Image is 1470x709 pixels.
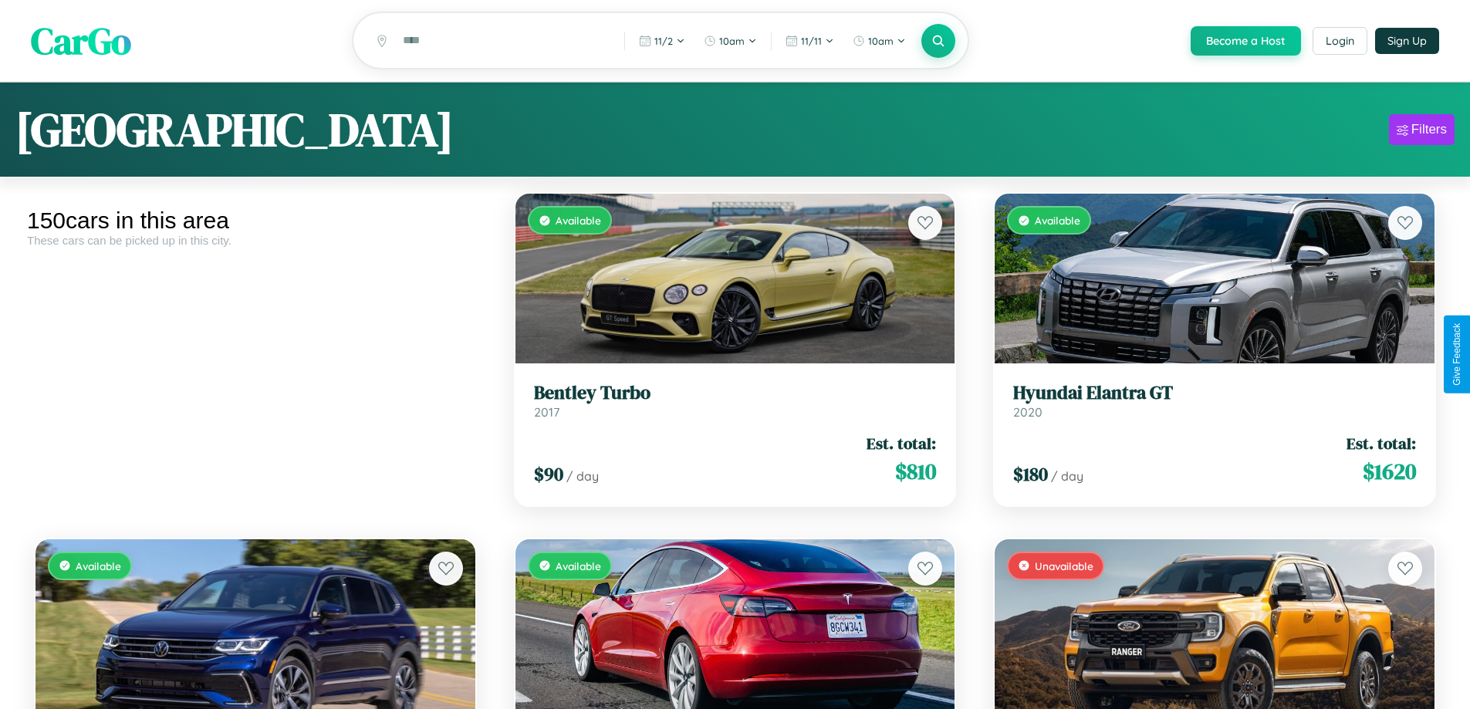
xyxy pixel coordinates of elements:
[31,15,131,66] span: CarGo
[1013,382,1416,404] h3: Hyundai Elantra GT
[27,234,484,247] div: These cars can be picked up in this city.
[534,382,937,420] a: Bentley Turbo2017
[696,29,765,53] button: 10am
[1051,468,1083,484] span: / day
[654,35,673,47] span: 11 / 2
[1411,122,1447,137] div: Filters
[1013,404,1043,420] span: 2020
[1035,214,1080,227] span: Available
[1375,28,1439,54] button: Sign Up
[801,35,822,47] span: 11 / 11
[895,456,936,487] span: $ 810
[868,35,894,47] span: 10am
[1191,26,1301,56] button: Become a Host
[719,35,745,47] span: 10am
[1363,456,1416,487] span: $ 1620
[1313,27,1367,55] button: Login
[1013,461,1048,487] span: $ 180
[15,98,454,161] h1: [GEOGRAPHIC_DATA]
[76,559,121,572] span: Available
[534,461,563,487] span: $ 90
[556,559,601,572] span: Available
[631,29,693,53] button: 11/2
[1035,559,1093,572] span: Unavailable
[1389,114,1455,145] button: Filters
[1347,432,1416,454] span: Est. total:
[1013,382,1416,420] a: Hyundai Elantra GT2020
[845,29,914,53] button: 10am
[534,404,559,420] span: 2017
[556,214,601,227] span: Available
[566,468,599,484] span: / day
[534,382,937,404] h3: Bentley Turbo
[27,208,484,234] div: 150 cars in this area
[867,432,936,454] span: Est. total:
[1451,323,1462,386] div: Give Feedback
[778,29,842,53] button: 11/11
